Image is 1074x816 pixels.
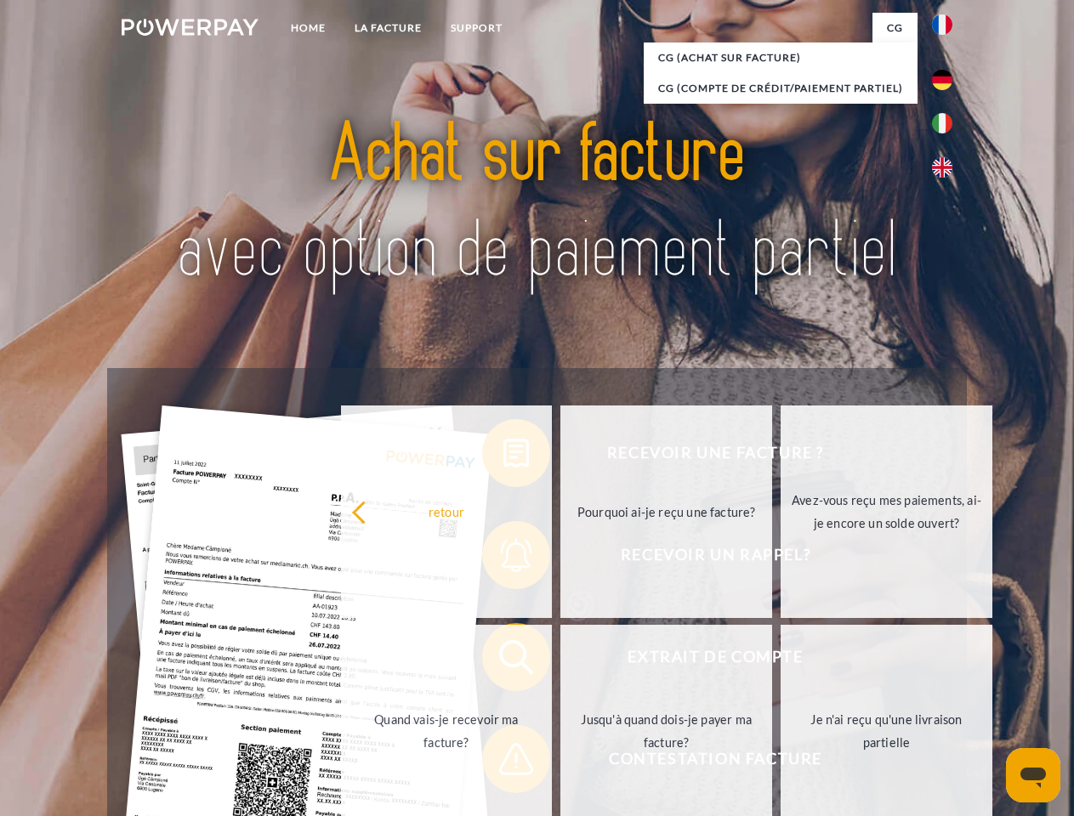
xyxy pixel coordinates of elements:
[791,489,982,535] div: Avez-vous reçu mes paiements, ai-je encore un solde ouvert?
[436,13,517,43] a: Support
[351,708,543,754] div: Quand vais-je recevoir ma facture?
[872,13,918,43] a: CG
[791,708,982,754] div: Je n'ai reçu qu'une livraison partielle
[1006,748,1060,802] iframe: Bouton de lancement de la fenêtre de messagerie
[644,73,918,104] a: CG (Compte de crédit/paiement partiel)
[340,13,436,43] a: LA FACTURE
[571,708,762,754] div: Jusqu'à quand dois-je payer ma facture?
[781,405,992,618] a: Avez-vous reçu mes paiements, ai-je encore un solde ouvert?
[932,70,952,90] img: de
[644,42,918,73] a: CG (achat sur facture)
[571,500,762,523] div: Pourquoi ai-je reçu une facture?
[932,14,952,35] img: fr
[122,19,259,36] img: logo-powerpay-white.svg
[932,113,952,133] img: it
[351,500,543,523] div: retour
[162,82,912,326] img: title-powerpay_fr.svg
[932,157,952,178] img: en
[276,13,340,43] a: Home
